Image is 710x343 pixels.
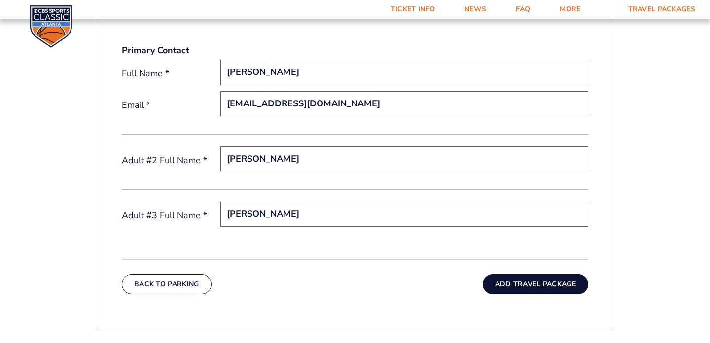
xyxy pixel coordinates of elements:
label: Email * [122,99,220,111]
h2: 6. Info [122,8,588,21]
label: Adult #2 Full Name * [122,154,220,167]
label: Adult #3 Full Name * [122,209,220,222]
label: Full Name * [122,68,220,80]
button: Add Travel Package [483,274,588,294]
strong: Primary Contact [122,44,189,57]
img: CBS Sports Classic [30,5,72,48]
button: Back To Parking [122,274,212,294]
